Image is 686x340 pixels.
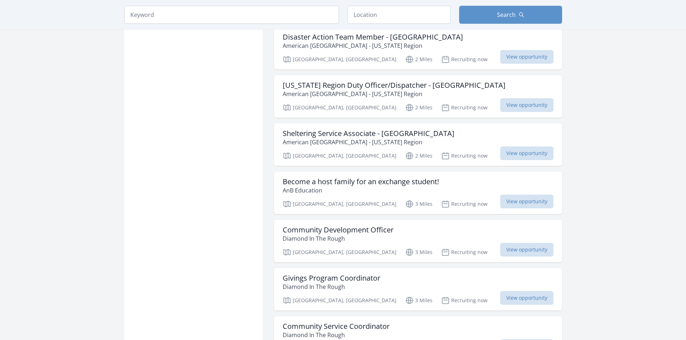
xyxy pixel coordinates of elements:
p: 2 Miles [405,55,432,64]
p: 3 Miles [405,248,432,257]
a: Community Development Officer Diamond In The Rough [GEOGRAPHIC_DATA], [GEOGRAPHIC_DATA] 3 Miles R... [274,220,562,262]
p: Diamond In The Rough [283,331,390,339]
h3: Sheltering Service Associate - [GEOGRAPHIC_DATA] [283,129,454,138]
p: [GEOGRAPHIC_DATA], [GEOGRAPHIC_DATA] [283,200,396,208]
p: Recruiting now [441,55,488,64]
p: 3 Miles [405,200,432,208]
p: Recruiting now [441,296,488,305]
p: American [GEOGRAPHIC_DATA] - [US_STATE] Region [283,90,506,98]
button: Search [459,6,562,24]
span: View opportunity [500,98,553,112]
p: 2 Miles [405,103,432,112]
a: Givings Program Coordinator Diamond In The Rough [GEOGRAPHIC_DATA], [GEOGRAPHIC_DATA] 3 Miles Rec... [274,268,562,310]
h3: Givings Program Coordinator [283,274,380,282]
h3: Disaster Action Team Member - [GEOGRAPHIC_DATA] [283,33,463,41]
p: [GEOGRAPHIC_DATA], [GEOGRAPHIC_DATA] [283,55,396,64]
p: Recruiting now [441,248,488,257]
p: American [GEOGRAPHIC_DATA] - [US_STATE] Region [283,138,454,146]
a: Sheltering Service Associate - [GEOGRAPHIC_DATA] American [GEOGRAPHIC_DATA] - [US_STATE] Region [... [274,123,562,166]
span: View opportunity [500,243,553,257]
p: [GEOGRAPHIC_DATA], [GEOGRAPHIC_DATA] [283,103,396,112]
input: Keyword [124,6,339,24]
span: View opportunity [500,146,553,160]
a: Disaster Action Team Member - [GEOGRAPHIC_DATA] American [GEOGRAPHIC_DATA] - [US_STATE] Region [G... [274,27,562,69]
h3: [US_STATE] Region Duty Officer/Dispatcher - [GEOGRAPHIC_DATA] [283,81,506,90]
span: View opportunity [500,50,553,64]
p: American [GEOGRAPHIC_DATA] - [US_STATE] Region [283,41,463,50]
p: [GEOGRAPHIC_DATA], [GEOGRAPHIC_DATA] [283,296,396,305]
p: Diamond In The Rough [283,234,394,243]
span: View opportunity [500,195,553,208]
span: View opportunity [500,291,553,305]
p: [GEOGRAPHIC_DATA], [GEOGRAPHIC_DATA] [283,151,396,160]
p: [GEOGRAPHIC_DATA], [GEOGRAPHIC_DATA] [283,248,396,257]
p: Recruiting now [441,103,488,112]
h3: Community Development Officer [283,226,394,234]
p: Recruiting now [441,151,488,160]
p: AnB Education [283,186,439,195]
input: Location [348,6,450,24]
span: Search [497,10,516,19]
p: 3 Miles [405,296,432,305]
h3: Community Service Coordinator [283,322,390,331]
h3: Become a host family for an exchange student! [283,177,439,186]
a: [US_STATE] Region Duty Officer/Dispatcher - [GEOGRAPHIC_DATA] American [GEOGRAPHIC_DATA] - [US_ST... [274,75,562,118]
p: Diamond In The Rough [283,282,380,291]
a: Become a host family for an exchange student! AnB Education [GEOGRAPHIC_DATA], [GEOGRAPHIC_DATA] ... [274,172,562,214]
p: Recruiting now [441,200,488,208]
p: 2 Miles [405,151,432,160]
